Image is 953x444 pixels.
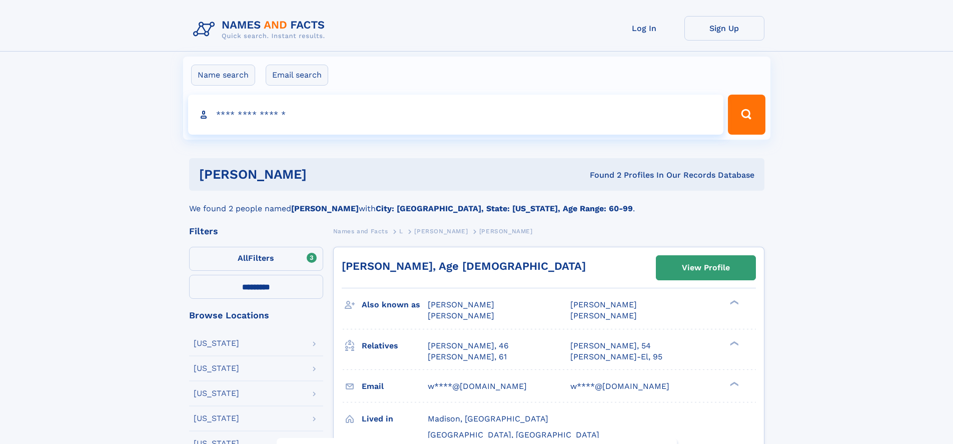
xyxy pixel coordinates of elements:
[479,228,533,235] span: [PERSON_NAME]
[570,351,662,362] a: [PERSON_NAME]-El, 95
[342,260,586,272] a: [PERSON_NAME], Age [DEMOGRAPHIC_DATA]
[194,389,239,397] div: [US_STATE]
[238,253,248,263] span: All
[188,95,724,135] input: search input
[682,256,730,279] div: View Profile
[362,410,428,427] h3: Lived in
[194,364,239,372] div: [US_STATE]
[362,378,428,395] h3: Email
[428,340,509,351] a: [PERSON_NAME], 46
[428,311,494,320] span: [PERSON_NAME]
[189,227,323,236] div: Filters
[194,339,239,347] div: [US_STATE]
[399,225,403,237] a: L
[333,225,388,237] a: Names and Facts
[362,296,428,313] h3: Also known as
[656,256,755,280] a: View Profile
[727,380,739,387] div: ❯
[399,228,403,235] span: L
[189,16,333,43] img: Logo Names and Facts
[570,300,637,309] span: [PERSON_NAME]
[448,170,754,181] div: Found 2 Profiles In Our Records Database
[291,204,359,213] b: [PERSON_NAME]
[189,191,764,215] div: We found 2 people named with .
[428,351,507,362] a: [PERSON_NAME], 61
[684,16,764,41] a: Sign Up
[376,204,633,213] b: City: [GEOGRAPHIC_DATA], State: [US_STATE], Age Range: 60-99
[727,299,739,306] div: ❯
[189,247,323,271] label: Filters
[191,65,255,86] label: Name search
[194,414,239,422] div: [US_STATE]
[428,430,599,439] span: [GEOGRAPHIC_DATA], [GEOGRAPHIC_DATA]
[266,65,328,86] label: Email search
[428,300,494,309] span: [PERSON_NAME]
[362,337,428,354] h3: Relatives
[199,168,448,181] h1: [PERSON_NAME]
[414,225,468,237] a: [PERSON_NAME]
[414,228,468,235] span: [PERSON_NAME]
[728,95,765,135] button: Search Button
[428,414,548,423] span: Madison, [GEOGRAPHIC_DATA]
[189,311,323,320] div: Browse Locations
[570,311,637,320] span: [PERSON_NAME]
[727,340,739,346] div: ❯
[604,16,684,41] a: Log In
[570,340,651,351] a: [PERSON_NAME], 54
